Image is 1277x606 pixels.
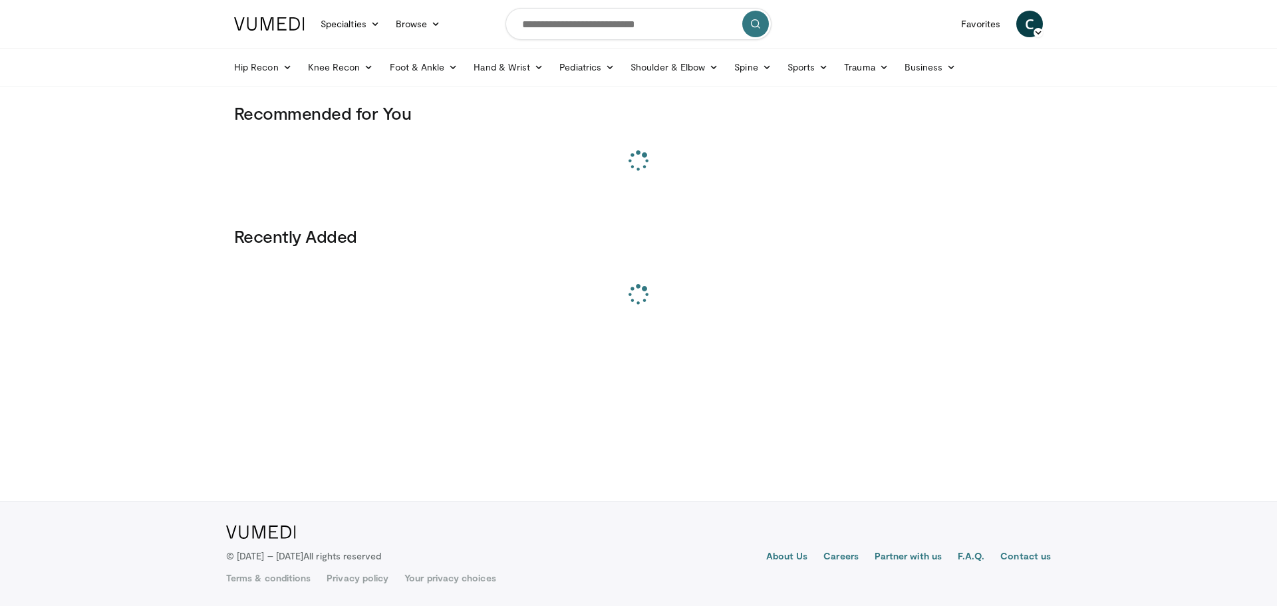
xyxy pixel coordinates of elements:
a: Hand & Wrist [466,54,551,80]
a: Foot & Ankle [382,54,466,80]
img: VuMedi Logo [234,17,305,31]
a: Hip Recon [226,54,300,80]
a: Specialties [313,11,388,37]
a: Spine [726,54,779,80]
a: Trauma [836,54,897,80]
a: Favorites [953,11,1008,37]
a: Browse [388,11,449,37]
a: About Us [766,549,808,565]
input: Search topics, interventions [505,8,772,40]
a: Shoulder & Elbow [623,54,726,80]
a: Knee Recon [300,54,382,80]
a: Partner with us [875,549,942,565]
a: Your privacy choices [404,571,496,585]
p: © [DATE] – [DATE] [226,549,382,563]
h3: Recently Added [234,226,1043,247]
h3: Recommended for You [234,102,1043,124]
a: Privacy policy [327,571,388,585]
a: Pediatrics [551,54,623,80]
a: C [1016,11,1043,37]
a: Careers [823,549,859,565]
a: Contact us [1000,549,1051,565]
img: VuMedi Logo [226,526,296,539]
a: Sports [780,54,837,80]
a: Business [897,54,964,80]
a: F.A.Q. [958,549,984,565]
a: Terms & conditions [226,571,311,585]
span: All rights reserved [303,550,381,561]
